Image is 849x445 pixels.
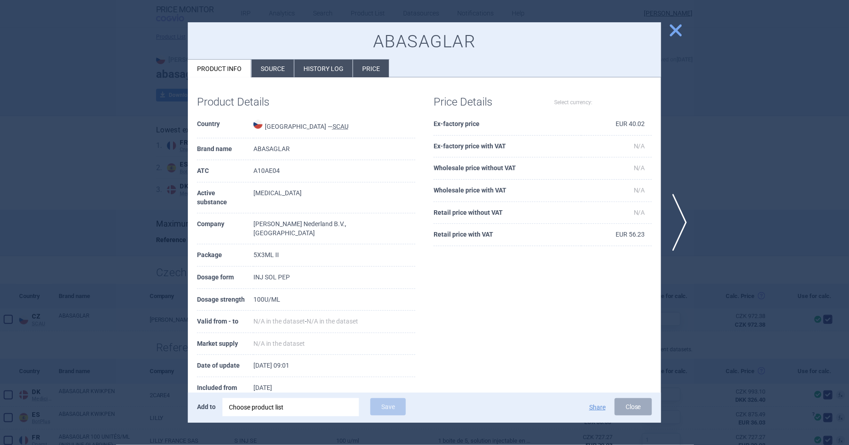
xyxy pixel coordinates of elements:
th: Date of update [197,355,253,377]
span: N/A in the dataset [253,318,305,325]
li: Product info [188,60,251,77]
span: N/A in the dataset [307,318,358,325]
td: EUR 56.23 [581,224,652,246]
span: N/A in the dataset [253,340,305,347]
th: Valid from - to [197,311,253,333]
th: Wholesale price with VAT [434,180,581,202]
td: [PERSON_NAME] Nederland B.V., [GEOGRAPHIC_DATA] [253,213,415,244]
th: Ex-factory price [434,113,581,136]
td: [MEDICAL_DATA] [253,182,415,213]
th: Country [197,113,253,138]
div: Choose product list [222,398,359,416]
span: N/A [634,142,645,150]
li: History log [294,60,353,77]
button: Save [370,398,406,415]
th: Dosage strength [197,289,253,311]
th: Retail price without VAT [434,202,581,224]
div: Choose product list [229,398,353,416]
th: Active substance [197,182,253,213]
th: Package [197,244,253,267]
th: ATC [197,160,253,182]
p: Add to [197,398,216,415]
button: Share [589,404,606,410]
td: A10AE04 [253,160,415,182]
th: Dosage form [197,267,253,289]
th: Wholesale price without VAT [434,157,581,180]
td: INJ SOL PEP [253,267,415,289]
th: Brand name [197,138,253,161]
h1: Product Details [197,96,306,109]
th: Included from [197,377,253,399]
td: 100U/ML [253,289,415,311]
button: Close [615,398,652,415]
img: Czech Republic [253,120,263,129]
td: EUR 40.02 [581,113,652,136]
th: Ex-factory price with VAT [434,136,581,158]
h1: Price Details [434,96,543,109]
span: N/A [634,187,645,194]
label: Select currency: [554,95,592,110]
th: Retail price with VAT [434,224,581,246]
span: N/A [634,209,645,216]
th: Company [197,213,253,244]
td: [GEOGRAPHIC_DATA] — [253,113,415,138]
td: - [253,311,415,333]
td: ABASAGLAR [253,138,415,161]
li: Price [353,60,389,77]
li: Source [252,60,294,77]
td: [DATE] 09:01 [253,355,415,377]
td: [DATE] [253,377,415,399]
abbr: SCAU — List of reimbursed medicinal products published by the State Institute for Drug Control, C... [333,123,349,130]
th: Market supply [197,333,253,355]
span: N/A [634,164,645,172]
td: 5X3ML II [253,244,415,267]
h1: ABASAGLAR [197,31,652,52]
